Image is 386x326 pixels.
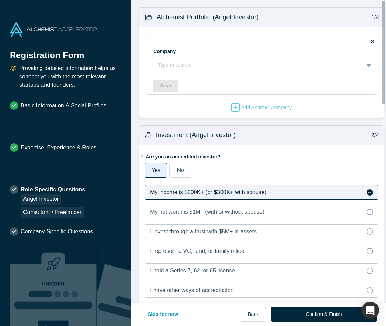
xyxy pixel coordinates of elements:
p: Role-Specific Questions [21,185,121,194]
h3: Investment [156,130,236,140]
span: (Angel Investor) [212,14,258,21]
p: Company-Specific Questions [21,227,93,236]
p: Providing detailed information helps us connect you with the most relevant startups and founders. [19,64,121,89]
div: Angel Investor [21,194,61,205]
span: I have other ways of accreditation [150,287,233,293]
h1: Registration Form [10,42,121,62]
span: No [177,167,184,173]
p: 2/4 [367,131,379,140]
img: Alchemist Accelerator Logo [10,22,97,37]
button: Back [241,307,266,322]
div: Consultant / Freelancer [21,207,84,218]
h3: Alchemist Portfolio [157,13,259,22]
span: My net worth is $1M+ (with or without spouse) [150,209,264,215]
span: I invest through a trust with $5M+ in assets [150,228,257,234]
p: Basic Information & Social Profiles [21,101,107,110]
span: My income is $200K+ (or $300K+ with spouse) [150,189,266,195]
span: I represent a VC, fund, or family office [150,248,244,254]
label: Are you an accredited investor? [145,151,378,161]
label: Company [153,45,192,55]
button: Save [153,80,178,92]
span: I hold a Series 7, 62, or 65 license [150,268,235,274]
p: Expertise, Experience & Roles [21,143,96,152]
button: Skip for now [141,307,186,322]
span: (Angel Investor) [190,132,236,139]
span: Yes [151,167,161,173]
button: Add Another Company [231,103,292,112]
p: 1/4 [367,13,379,22]
button: Confirm & Finish [271,307,377,322]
